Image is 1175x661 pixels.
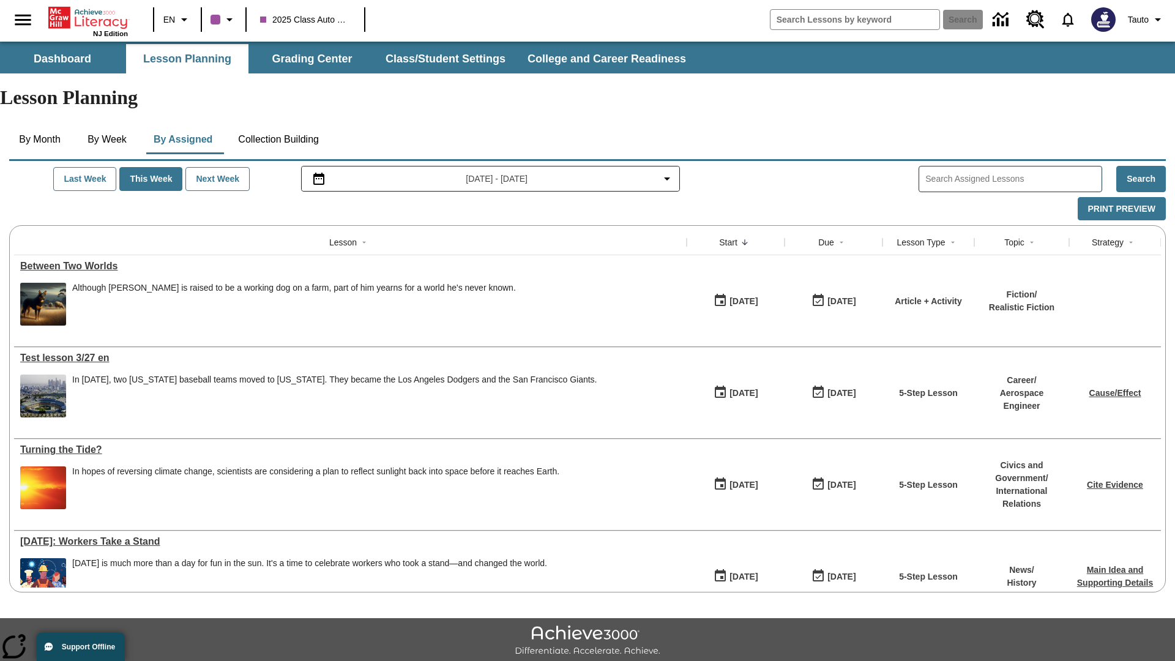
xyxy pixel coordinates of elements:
[1004,236,1024,248] div: Topic
[925,170,1102,188] input: Search Assigned Lessons
[20,353,681,364] a: Test lesson 3/27 en, Lessons
[709,289,762,313] button: 09/10/25: First time the lesson was available
[807,381,860,405] button: 09/10/25: Last day the lesson can be accessed
[206,9,242,31] button: Class color is purple. Change class color
[260,13,351,26] span: 2025 Class Auto Grade 13
[709,473,762,496] button: 09/10/25: First time the lesson was available
[185,167,250,191] button: Next Week
[1128,13,1149,26] span: Tauto
[827,386,856,401] div: [DATE]
[72,283,516,326] div: Although Chip is raised to be a working dog on a farm, part of him yearns for a world he's never ...
[1077,565,1153,588] a: Main Idea and Supporting Details
[20,536,681,547] div: Labor Day: Workers Take a Stand
[466,173,528,185] span: [DATE] - [DATE]
[1007,564,1036,577] p: News /
[53,167,116,191] button: Last Week
[719,236,737,248] div: Start
[357,235,371,250] button: Sort
[1087,480,1143,490] a: Cite Evidence
[807,565,860,588] button: 09/07/25: Last day the lesson can be accessed
[895,295,962,308] p: Article + Activity
[5,2,41,38] button: Open side menu
[899,387,958,400] p: 5-Step Lesson
[20,375,66,417] img: Dodgers stadium.
[985,3,1019,37] a: Data Center
[72,558,547,601] div: Labor Day is much more than a day for fun in the sun. It's a time to celebrate workers who took a...
[827,569,856,584] div: [DATE]
[20,261,681,272] div: Between Two Worlds
[163,13,175,26] span: EN
[899,479,958,491] p: 5-Step Lesson
[62,643,115,651] span: Support Offline
[228,125,329,154] button: Collection Building
[729,569,758,584] div: [DATE]
[144,125,222,154] button: By Assigned
[20,466,66,509] img: Aerial view of a sunset with clouds.
[126,44,248,73] button: Lesson Planning
[729,386,758,401] div: [DATE]
[1089,388,1141,398] a: Cause/Effect
[1052,4,1084,35] a: Notifications
[37,633,125,661] button: Support Offline
[770,10,939,29] input: search field
[899,570,958,583] p: 5-Step Lesson
[980,374,1063,387] p: Career /
[515,626,660,657] img: Achieve3000 Differentiate Accelerate Achieve
[709,565,762,588] button: 09/01/25: First time the lesson was available
[1084,4,1123,35] button: Select a new avatar
[1123,9,1170,31] button: Profile/Settings
[72,558,547,569] div: [DATE] is much more than a day for fun in the sun. It's a time to celebrate workers who took a st...
[72,466,559,509] div: In hopes of reversing climate change, scientists are considering a plan to reflect sunlight back ...
[1019,3,1052,36] a: Resource Center, Will open in new tab
[989,288,1054,301] p: Fiction /
[48,4,128,37] div: Home
[827,294,856,309] div: [DATE]
[660,171,674,186] svg: Collapse Date Range Filter
[72,375,597,385] div: In [DATE], two [US_STATE] baseball teams moved to [US_STATE]. They became the Los Angeles Dodgers...
[1024,235,1039,250] button: Sort
[729,294,758,309] div: [DATE]
[376,44,515,73] button: Class/Student Settings
[818,236,834,248] div: Due
[980,485,1063,510] p: International Relations
[980,387,1063,413] p: Aerospace Engineer
[329,236,357,248] div: Lesson
[20,444,681,455] div: Turning the Tide?
[1092,236,1124,248] div: Strategy
[1116,166,1166,192] button: Search
[119,167,182,191] button: This Week
[20,444,681,455] a: Turning the Tide?, Lessons
[72,375,597,417] div: In 1958, two New York baseball teams moved to California. They became the Los Angeles Dodgers and...
[946,235,960,250] button: Sort
[76,125,138,154] button: By Week
[897,236,945,248] div: Lesson Type
[1,44,124,73] button: Dashboard
[1007,577,1036,589] p: History
[980,459,1063,485] p: Civics and Government /
[48,6,128,30] a: Home
[72,466,559,477] div: In hopes of reversing climate change, scientists are considering a plan to reflect sunlight back ...
[834,235,849,250] button: Sort
[518,44,696,73] button: College and Career Readiness
[158,9,197,31] button: Language: EN, Select a language
[1078,197,1166,221] button: Print Preview
[807,473,860,496] button: 09/11/25: Last day the lesson can be accessed
[20,261,681,272] a: Between Two Worlds, Lessons
[72,283,516,293] div: Although [PERSON_NAME] is raised to be a working dog on a farm, part of him yearns for a world he...
[20,283,66,326] img: A dog with dark fur and light tan markings looks off into the distance while sheep graze in the b...
[20,558,66,601] img: A banner with a blue background shows an illustrated row of diverse men and women dressed in clot...
[709,381,762,405] button: 09/10/25: First time the lesson was available
[729,477,758,493] div: [DATE]
[93,30,128,37] span: NJ Edition
[737,235,752,250] button: Sort
[1091,7,1116,32] img: Avatar
[20,536,681,547] a: Labor Day: Workers Take a Stand, Lessons
[9,125,70,154] button: By Month
[807,289,860,313] button: 09/10/25: Last day the lesson can be accessed
[989,301,1054,314] p: Realistic Fiction
[1124,235,1138,250] button: Sort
